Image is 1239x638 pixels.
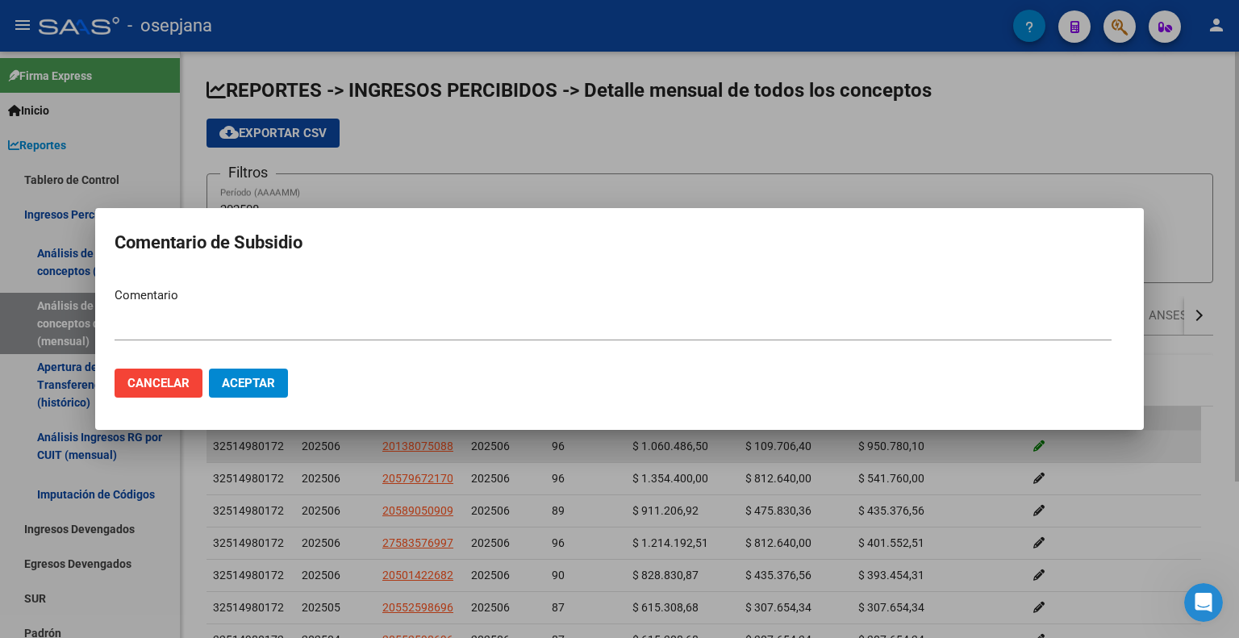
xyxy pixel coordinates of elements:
iframe: Intercom live chat [1184,583,1223,622]
h2: Comentario de Subsidio [115,227,1124,258]
span: Cancelar [127,376,190,390]
p: Comentario [115,286,1124,305]
button: Aceptar [209,369,288,398]
button: Cancelar [115,369,202,398]
span: Aceptar [222,376,275,390]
